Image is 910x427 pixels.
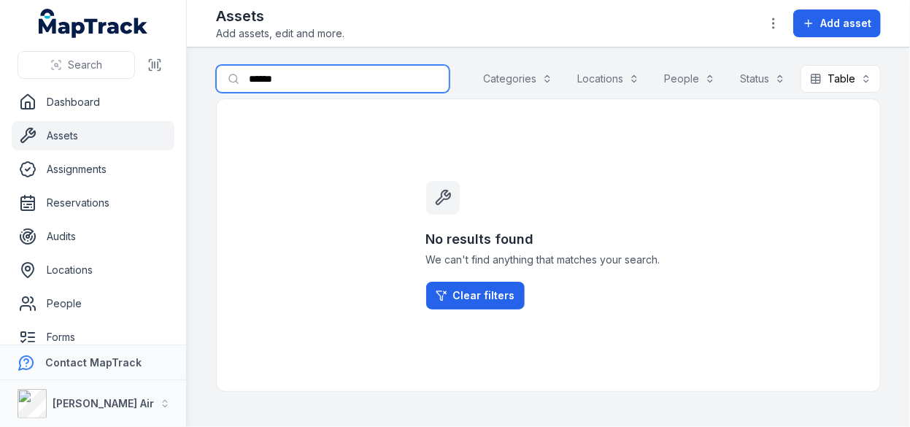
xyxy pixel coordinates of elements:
[426,282,525,309] a: Clear filters
[18,51,135,79] button: Search
[45,356,142,369] strong: Contact MapTrack
[12,323,174,352] a: Forms
[426,229,671,250] h3: No results found
[216,26,344,41] span: Add assets, edit and more.
[793,9,881,37] button: Add asset
[12,289,174,318] a: People
[474,65,562,93] button: Categories
[12,155,174,184] a: Assignments
[12,88,174,117] a: Dashboard
[12,222,174,251] a: Audits
[820,16,871,31] span: Add asset
[655,65,725,93] button: People
[53,397,154,409] strong: [PERSON_NAME] Air
[216,6,344,26] h2: Assets
[12,188,174,218] a: Reservations
[68,58,102,72] span: Search
[12,121,174,150] a: Assets
[12,255,174,285] a: Locations
[39,9,148,38] a: MapTrack
[568,65,649,93] button: Locations
[426,253,671,267] span: We can't find anything that matches your search.
[730,65,795,93] button: Status
[801,65,881,93] button: Table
